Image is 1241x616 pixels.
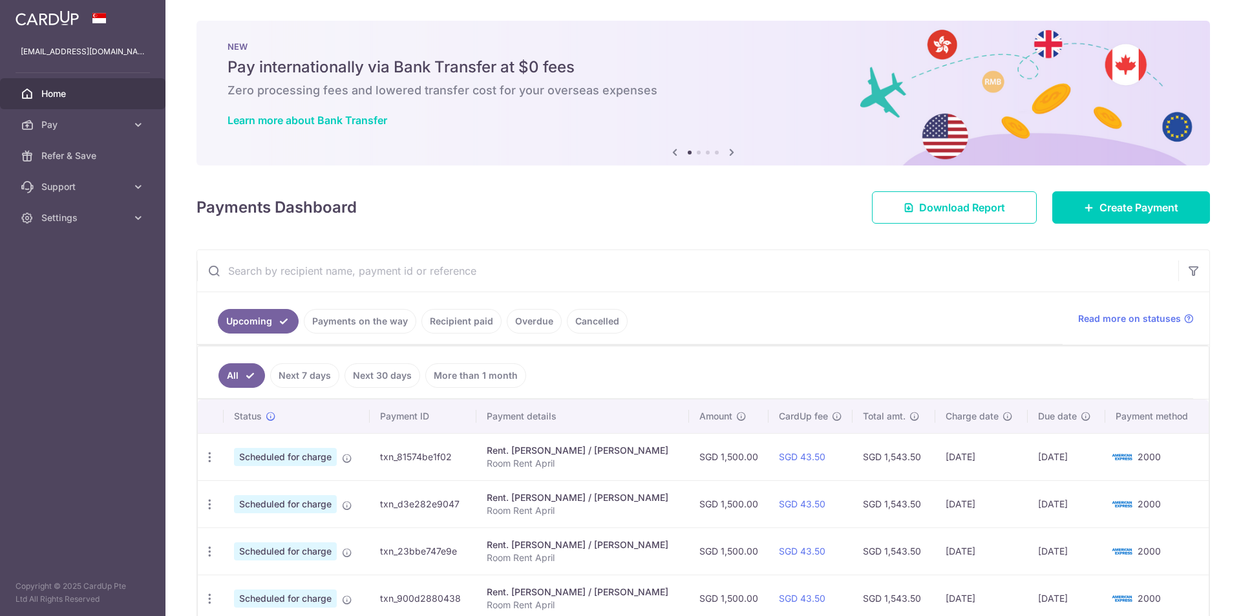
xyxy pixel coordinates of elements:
a: Create Payment [1052,191,1210,224]
td: txn_81574be1f02 [370,433,476,480]
a: All [218,363,265,388]
span: Download Report [919,200,1005,215]
th: Payment details [476,399,689,433]
span: Read more on statuses [1078,312,1181,325]
td: [DATE] [1028,527,1105,575]
h4: Payments Dashboard [196,196,357,219]
th: Payment ID [370,399,476,433]
td: [DATE] [1028,433,1105,480]
span: Scheduled for charge [234,495,337,513]
a: Payments on the way [304,309,416,334]
td: txn_23bbe747e9e [370,527,476,575]
a: Next 30 days [345,363,420,388]
a: Recipient paid [421,309,502,334]
span: Amount [699,410,732,423]
span: CardUp fee [779,410,828,423]
td: txn_d3e282e9047 [370,480,476,527]
span: Scheduled for charge [234,542,337,560]
td: SGD 1,500.00 [689,527,769,575]
th: Payment method [1105,399,1209,433]
span: Scheduled for charge [234,589,337,608]
span: Create Payment [1099,200,1178,215]
a: Learn more about Bank Transfer [228,114,387,127]
span: Scheduled for charge [234,448,337,466]
span: 2000 [1138,451,1161,462]
span: Home [41,87,127,100]
p: Room Rent April [487,504,679,517]
a: Read more on statuses [1078,312,1194,325]
p: [EMAIL_ADDRESS][DOMAIN_NAME] [21,45,145,58]
span: 2000 [1138,498,1161,509]
td: [DATE] [935,527,1028,575]
td: SGD 1,500.00 [689,480,769,527]
a: SGD 43.50 [779,593,825,604]
img: Bank Card [1109,544,1135,559]
td: SGD 1,543.50 [853,527,935,575]
p: Room Rent April [487,551,679,564]
div: Rent. [PERSON_NAME] / [PERSON_NAME] [487,444,679,457]
td: [DATE] [1028,480,1105,527]
input: Search by recipient name, payment id or reference [197,250,1178,292]
img: Bank Card [1109,449,1135,465]
a: Upcoming [218,309,299,334]
span: Total amt. [863,410,906,423]
span: Charge date [946,410,999,423]
div: Rent. [PERSON_NAME] / [PERSON_NAME] [487,491,679,504]
img: CardUp [16,10,79,26]
a: Overdue [507,309,562,334]
img: Bank Card [1109,591,1135,606]
a: Download Report [872,191,1037,224]
span: Refer & Save [41,149,127,162]
a: SGD 43.50 [779,546,825,557]
td: SGD 1,543.50 [853,480,935,527]
td: [DATE] [935,480,1028,527]
span: 2000 [1138,546,1161,557]
h5: Pay internationally via Bank Transfer at $0 fees [228,57,1179,78]
img: Bank transfer banner [196,21,1210,165]
div: Rent. [PERSON_NAME] / [PERSON_NAME] [487,586,679,599]
h6: Zero processing fees and lowered transfer cost for your overseas expenses [228,83,1179,98]
a: SGD 43.50 [779,498,825,509]
span: Status [234,410,262,423]
a: Cancelled [567,309,628,334]
div: Rent. [PERSON_NAME] / [PERSON_NAME] [487,538,679,551]
td: [DATE] [935,433,1028,480]
a: More than 1 month [425,363,526,388]
td: SGD 1,543.50 [853,433,935,480]
span: Settings [41,211,127,224]
span: Pay [41,118,127,131]
a: Next 7 days [270,363,339,388]
p: Room Rent April [487,599,679,611]
span: Due date [1038,410,1077,423]
span: 2000 [1138,593,1161,604]
p: NEW [228,41,1179,52]
a: SGD 43.50 [779,451,825,462]
p: Room Rent April [487,457,679,470]
span: Support [41,180,127,193]
img: Bank Card [1109,496,1135,512]
td: SGD 1,500.00 [689,433,769,480]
